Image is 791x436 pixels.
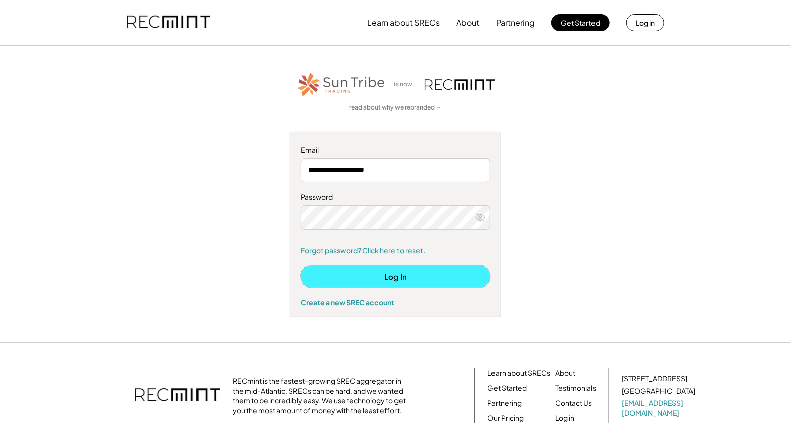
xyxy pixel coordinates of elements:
a: Testimonials [555,383,596,393]
a: Learn about SRECs [487,368,550,378]
div: is now [391,80,420,89]
img: recmint-logotype%403x.png [135,378,220,413]
a: Get Started [487,383,527,393]
a: Forgot password? Click here to reset. [301,246,490,256]
a: About [555,368,575,378]
button: About [456,13,479,33]
div: Password [301,192,490,202]
a: Our Pricing [487,413,524,423]
a: [EMAIL_ADDRESS][DOMAIN_NAME] [622,398,697,418]
div: [STREET_ADDRESS] [622,374,687,384]
img: recmint-logotype%403x.png [425,79,495,90]
button: Log In [301,265,490,288]
img: STT_Horizontal_Logo%2B-%2BColor.png [296,71,386,98]
button: Partnering [496,13,535,33]
div: Create a new SREC account [301,298,490,307]
div: RECmint is the fastest-growing SREC aggregator in the mid-Atlantic. SRECs can be hard, and we wan... [233,376,411,415]
button: Log in [626,14,664,31]
a: Partnering [487,398,522,408]
a: Contact Us [555,398,592,408]
button: Get Started [551,14,610,31]
a: read about why we rebranded → [349,103,442,112]
div: [GEOGRAPHIC_DATA] [622,386,695,396]
div: Email [301,145,490,155]
button: Learn about SRECs [367,13,440,33]
img: recmint-logotype%403x.png [127,6,210,40]
a: Log in [555,413,574,423]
